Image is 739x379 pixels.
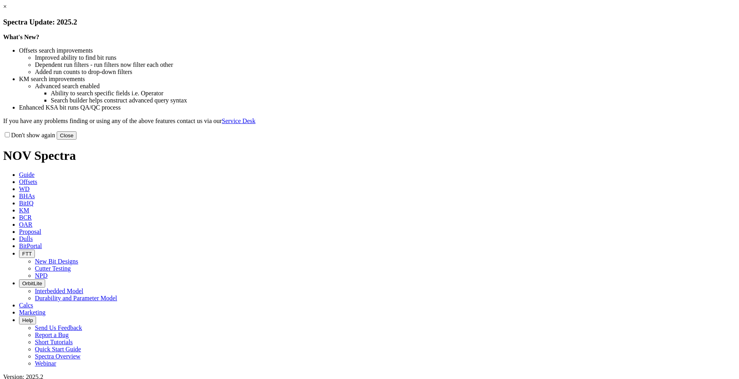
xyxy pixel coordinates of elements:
[19,171,34,178] span: Guide
[19,309,46,316] span: Marketing
[35,339,73,345] a: Short Tutorials
[35,272,48,279] a: NPD
[19,302,33,309] span: Calcs
[19,235,33,242] span: Dulls
[19,104,736,111] li: Enhanced KSA bit runs QA/QC process
[51,97,736,104] li: Search builder helps construct advanced query syntax
[51,90,736,97] li: Ability to search specific fields i.e. Operator
[19,200,33,207] span: BitIQ
[5,132,10,137] input: Don't show again
[35,288,83,294] a: Interbedded Model
[3,34,39,40] strong: What's New?
[19,243,42,249] span: BitPortal
[35,295,117,301] a: Durability and Parameter Model
[35,324,82,331] a: Send Us Feedback
[35,54,736,61] li: Improved ability to find bit runs
[19,228,41,235] span: Proposal
[19,207,29,214] span: KM
[35,68,736,76] li: Added run counts to drop-down filters
[19,193,35,199] span: BHAs
[3,117,736,125] p: If you have any problems finding or using any of the above features contact us via our
[35,360,56,367] a: Webinar
[3,18,736,27] h3: Spectra Update: 2025.2
[35,258,78,265] a: New Bit Designs
[35,353,80,360] a: Spectra Overview
[19,214,32,221] span: BCR
[19,221,32,228] span: OAR
[3,3,7,10] a: ×
[22,251,32,257] span: FTT
[35,61,736,68] li: Dependent run filters - run filters now filter each other
[22,317,33,323] span: Help
[22,280,42,286] span: OrbitLite
[19,178,37,185] span: Offsets
[222,117,256,124] a: Service Desk
[19,186,30,192] span: WD
[35,265,71,272] a: Cutter Testing
[57,131,76,140] button: Close
[35,83,736,90] li: Advanced search enabled
[19,76,736,83] li: KM search improvements
[19,47,736,54] li: Offsets search improvements
[35,346,81,352] a: Quick Start Guide
[35,332,69,338] a: Report a Bug
[3,148,736,163] h1: NOV Spectra
[3,132,55,138] label: Don't show again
